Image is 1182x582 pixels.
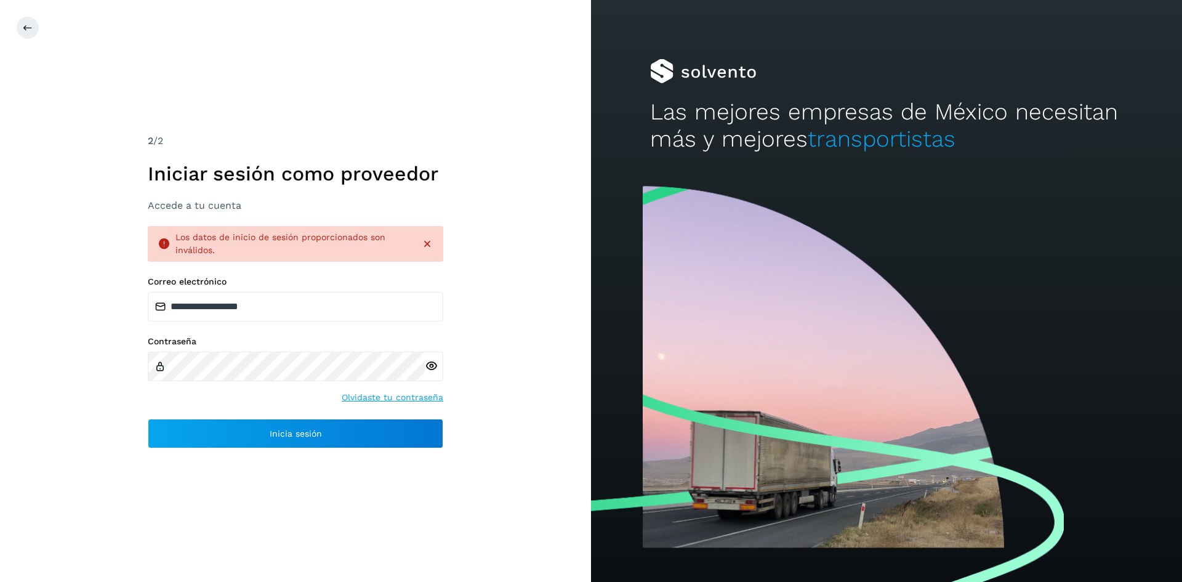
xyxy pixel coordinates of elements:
[342,391,443,404] a: Olvidaste tu contraseña
[148,200,443,211] h3: Accede a tu cuenta
[808,126,955,152] span: transportistas
[270,429,322,438] span: Inicia sesión
[148,336,443,347] label: Contraseña
[148,134,443,148] div: /2
[175,231,411,257] div: Los datos de inicio de sesión proporcionados son inválidos.
[148,135,153,147] span: 2
[148,419,443,448] button: Inicia sesión
[148,162,443,185] h1: Iniciar sesión como proveedor
[650,99,1123,153] h2: Las mejores empresas de México necesitan más y mejores
[148,277,443,287] label: Correo electrónico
